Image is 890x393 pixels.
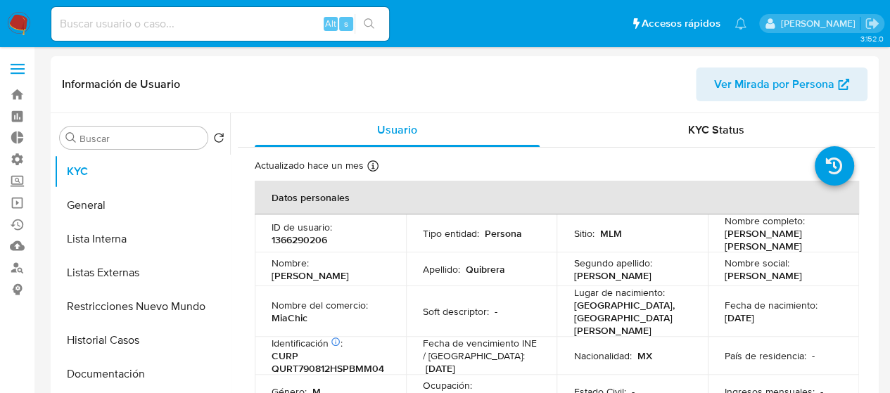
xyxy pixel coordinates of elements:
button: search-icon [355,14,383,34]
button: Restricciones Nuevo Mundo [54,290,230,323]
button: Historial Casos [54,323,230,357]
p: Nombre del comercio : [272,299,368,311]
span: Usuario [377,122,417,138]
p: Ocupación : [423,379,472,392]
p: [PERSON_NAME] [725,269,802,282]
p: Nombre social : [725,257,789,269]
button: Buscar [65,132,77,143]
a: Salir [865,16,879,31]
span: Alt [325,17,336,30]
p: Quibrera [466,263,505,276]
p: Nombre completo : [725,214,805,227]
h1: Información de Usuario [62,77,180,91]
p: [DATE] [426,362,455,375]
button: Ver Mirada por Persona [696,67,867,101]
p: MX [637,349,651,362]
p: Tipo entidad : [423,227,479,240]
p: Apellido : [423,263,460,276]
p: Persona [485,227,522,240]
p: [PERSON_NAME] [573,269,651,282]
span: s [344,17,348,30]
button: Lista Interna [54,222,230,256]
p: Segundo apellido : [573,257,651,269]
p: Soft descriptor : [423,305,489,318]
button: Listas Externas [54,256,230,290]
p: Nombre : [272,257,309,269]
button: KYC [54,155,230,188]
p: nicolas.tyrkiel@mercadolibre.com [780,17,860,30]
span: Ver Mirada por Persona [714,67,834,101]
a: Notificaciones [735,18,746,30]
p: País de residencia : [725,349,806,362]
p: [PERSON_NAME] [PERSON_NAME] [725,227,837,252]
input: Buscar usuario o caso... [51,15,389,33]
button: General [54,188,230,222]
p: [GEOGRAPHIC_DATA], [GEOGRAPHIC_DATA][PERSON_NAME] [573,299,685,337]
p: Nacionalidad : [573,349,631,362]
button: Volver al orden por defecto [213,132,224,148]
p: ID de usuario : [272,221,332,233]
p: Actualizado hace un mes [255,159,364,172]
p: Sitio : [573,227,594,240]
p: MLM [599,227,621,240]
p: Fecha de vencimiento INE / [GEOGRAPHIC_DATA] : [423,337,540,362]
p: CURP QURT790812HSPBMM04 [272,349,384,375]
p: Fecha de nacimiento : [725,299,818,311]
p: MiaChic [272,311,307,324]
p: Identificación : [272,337,343,349]
button: Documentación [54,357,230,391]
th: Datos personales [255,181,859,214]
p: 1366290206 [272,233,327,246]
span: KYC Status [688,122,744,138]
input: Buscar [80,132,202,145]
p: - [812,349,815,362]
p: [DATE] [725,311,754,324]
p: [PERSON_NAME] [272,269,349,282]
span: Accesos rápidos [642,16,720,31]
p: - [495,305,497,318]
p: Lugar de nacimiento : [573,286,664,299]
